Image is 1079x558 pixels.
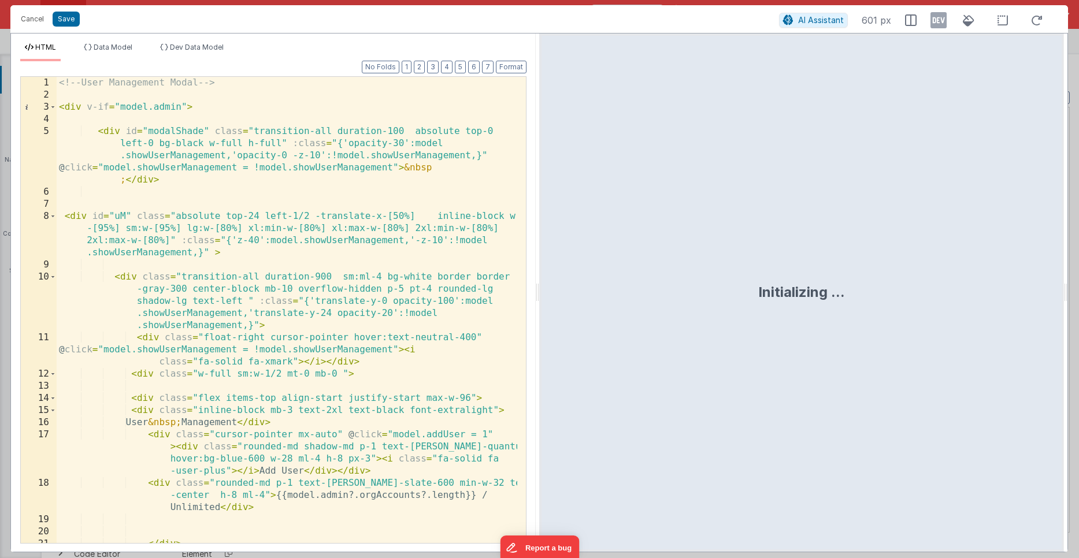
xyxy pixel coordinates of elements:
[427,61,439,73] button: 3
[862,13,891,27] span: 601 px
[21,186,57,198] div: 6
[21,416,57,429] div: 16
[35,43,56,51] span: HTML
[21,198,57,210] div: 7
[21,368,57,380] div: 12
[798,15,844,25] span: AI Assistant
[21,526,57,538] div: 20
[402,61,411,73] button: 1
[482,61,494,73] button: 7
[21,77,57,89] div: 1
[758,283,845,302] div: Initializing ...
[21,392,57,404] div: 14
[21,259,57,271] div: 9
[441,61,453,73] button: 4
[21,538,57,550] div: 21
[21,404,57,416] div: 15
[21,514,57,526] div: 19
[21,380,57,392] div: 13
[53,12,80,27] button: Save
[21,271,57,332] div: 10
[455,61,466,73] button: 5
[21,477,57,514] div: 18
[779,13,848,28] button: AI Assistant
[21,89,57,101] div: 2
[21,125,57,186] div: 5
[21,101,57,113] div: 3
[94,43,132,51] span: Data Model
[21,332,57,368] div: 11
[21,113,57,125] div: 4
[414,61,425,73] button: 2
[21,210,57,259] div: 8
[496,61,526,73] button: Format
[15,11,50,27] button: Cancel
[362,61,399,73] button: No Folds
[170,43,224,51] span: Dev Data Model
[21,429,57,477] div: 17
[468,61,480,73] button: 6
